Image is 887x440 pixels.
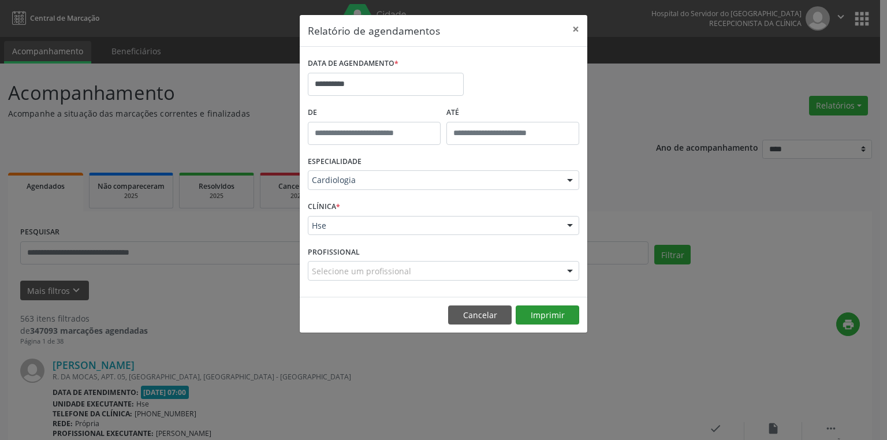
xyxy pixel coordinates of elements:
span: Selecione um profissional [312,265,411,277]
label: CLÍNICA [308,198,340,216]
label: ATÉ [446,104,579,122]
button: Close [564,15,587,43]
button: Imprimir [516,305,579,325]
label: ESPECIALIDADE [308,153,361,171]
span: Cardiologia [312,174,556,186]
label: DATA DE AGENDAMENTO [308,55,398,73]
button: Cancelar [448,305,512,325]
h5: Relatório de agendamentos [308,23,440,38]
span: Hse [312,220,556,232]
label: De [308,104,441,122]
label: PROFISSIONAL [308,243,360,261]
